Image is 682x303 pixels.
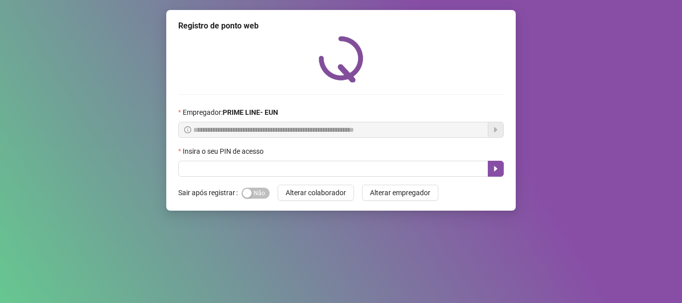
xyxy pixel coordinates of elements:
[492,165,500,173] span: caret-right
[178,20,504,32] div: Registro de ponto web
[319,36,363,82] img: QRPoint
[178,146,270,157] label: Insira o seu PIN de acesso
[362,185,438,201] button: Alterar empregador
[223,108,278,116] strong: PRIME LINE- EUN
[278,185,354,201] button: Alterar colaborador
[370,187,430,198] span: Alterar empregador
[184,126,191,133] span: info-circle
[183,107,278,118] span: Empregador :
[286,187,346,198] span: Alterar colaborador
[178,185,242,201] label: Sair após registrar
